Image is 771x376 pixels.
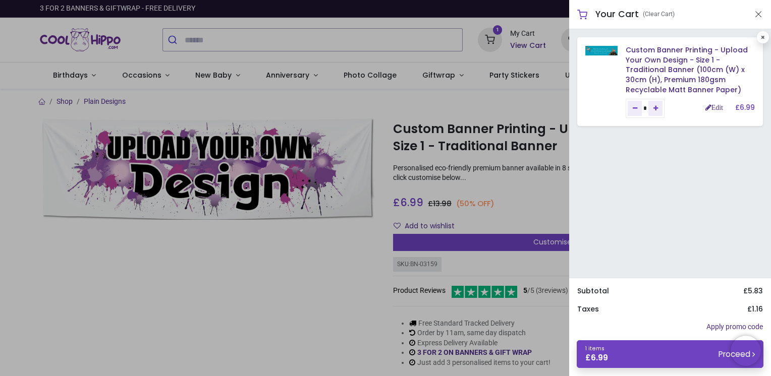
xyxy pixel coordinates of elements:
h6: Taxes [577,304,599,315]
a: Custom Banner Printing - Upload Your Own Design - Size 1 - Traditional Banner (100cm (W) x 30cm (... [626,45,748,94]
iframe: Brevo live chat [731,336,761,366]
h6: £ [743,286,763,296]
span: 5.83 [748,286,763,296]
a: 1 items £6.99 Proceed [577,340,763,368]
span: 6.99 [740,102,755,112]
a: Remove one [628,101,642,116]
a: Apply promo code [706,322,763,332]
h6: £ [747,304,763,315]
h6: £ [735,103,755,113]
img: oTAJJDsQAAAABJRU5ErkJggg== [585,46,618,55]
h6: Subtotal [577,286,609,296]
small: Proceed [719,349,755,359]
a: Edit [705,104,723,111]
span: 1 items [585,345,604,352]
button: Close [754,8,763,21]
span: 6.99 [591,352,608,363]
a: Add one [648,101,663,116]
span: 1.16 [752,304,763,314]
span: £ [585,352,608,363]
a: (Clear Cart) [643,10,675,19]
h5: Your Cart [595,8,639,21]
